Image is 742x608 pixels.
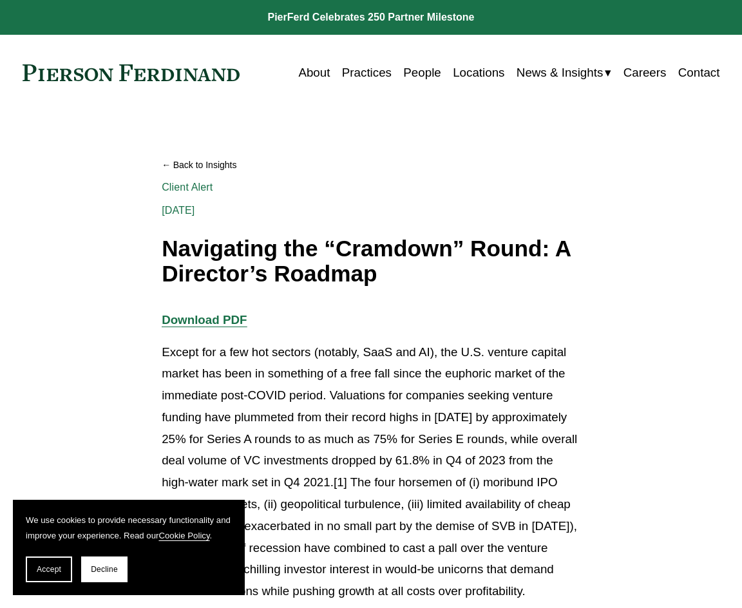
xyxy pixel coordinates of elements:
span: [DATE] [162,205,195,216]
button: Accept [26,556,72,582]
a: Download PDF [162,313,247,327]
a: Careers [623,61,667,85]
a: About [298,61,330,85]
section: Cookie banner [13,500,245,595]
a: Locations [453,61,504,85]
p: Except for a few hot sectors (notably, SaaS and AI), the U.S. venture capital market has been in ... [162,341,580,602]
span: News & Insights [517,62,603,84]
h1: Navigating the “Cramdown” Round: A Director’s Roadmap [162,236,580,286]
a: Practices [342,61,392,85]
a: Contact [678,61,720,85]
a: People [403,61,441,85]
a: Cookie Policy [158,531,209,540]
a: Client Alert [162,182,213,193]
button: Decline [81,556,128,582]
span: Accept [37,565,61,574]
a: folder dropdown [517,61,611,85]
span: Decline [91,565,118,574]
a: Back to Insights [162,155,580,176]
p: We use cookies to provide necessary functionality and improve your experience. Read our . [26,513,232,544]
